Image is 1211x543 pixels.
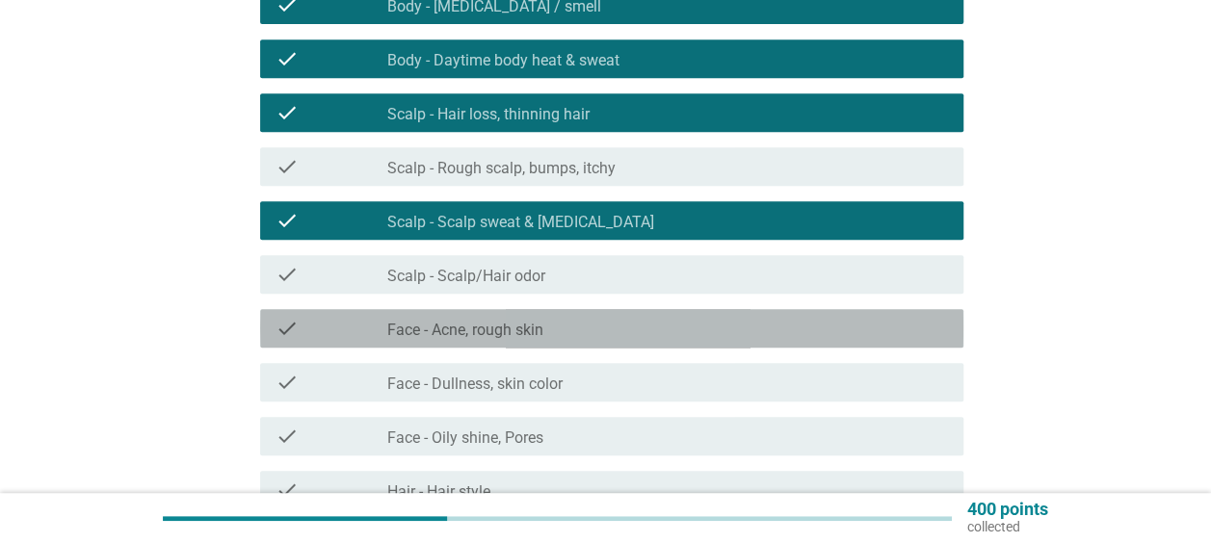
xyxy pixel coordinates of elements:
i: check [276,478,299,502]
label: Scalp - Scalp sweat & [MEDICAL_DATA] [387,213,654,232]
label: Scalp - Rough scalp, bumps, itchy [387,159,616,178]
p: collected [967,518,1048,535]
label: Scalp - Scalp/Hair odor [387,267,545,286]
label: Scalp - Hair loss, thinning hair [387,105,590,124]
i: check [276,155,299,178]
label: Face - Dullness, skin color [387,375,563,394]
i: check [276,425,299,448]
label: Body - Daytime body heat & sweat [387,51,619,70]
i: check [276,371,299,394]
i: check [276,263,299,286]
i: check [276,101,299,124]
label: Face - Oily shine, Pores [387,428,543,448]
label: Hair - Hair style [387,482,490,502]
label: Face - Acne, rough skin [387,321,543,340]
i: check [276,209,299,232]
i: check [276,47,299,70]
p: 400 points [967,501,1048,518]
i: check [276,317,299,340]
